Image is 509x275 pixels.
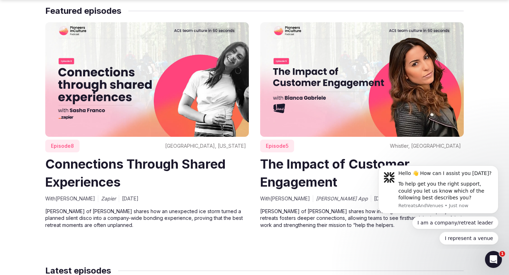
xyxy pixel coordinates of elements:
[45,208,249,228] p: [PERSON_NAME] of [PERSON_NAME] shares how an unexpected ice storm turned a planned silent disco i...
[165,142,246,150] span: [GEOGRAPHIC_DATA], [US_STATE]
[260,140,294,152] span: Episode 5
[485,251,502,268] iframe: Intercom live chat
[260,208,464,228] p: [PERSON_NAME] of [PERSON_NAME] shares how inviting customers to company retreats fosters deeper c...
[368,159,509,249] iframe: Intercom notifications message
[260,195,310,202] span: With [PERSON_NAME]
[45,195,95,202] span: With [PERSON_NAME]
[260,156,410,189] a: The Impact of Customer Engagement
[45,22,249,137] img: Connections Through Shared Experiences
[45,140,80,152] span: Episode 8
[101,195,116,202] span: Zapier
[122,195,139,202] span: [DATE]
[45,5,121,17] h2: Featured episodes
[499,251,505,257] span: 1
[260,22,464,137] img: The Impact of Customer Engagement
[390,142,461,150] span: Whistler, [GEOGRAPHIC_DATA]
[316,195,368,202] span: [PERSON_NAME] App
[45,156,226,189] a: Connections Through Shared Experiences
